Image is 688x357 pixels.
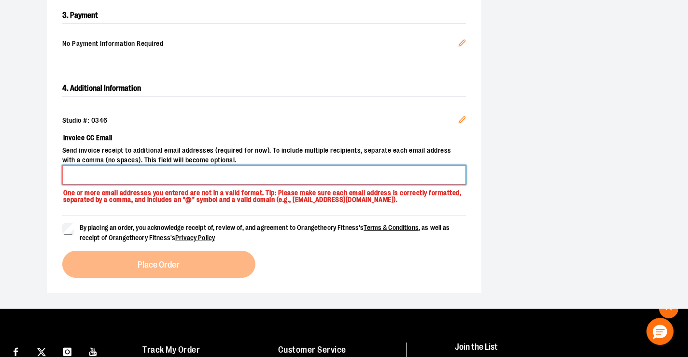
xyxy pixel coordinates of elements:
[62,116,466,126] div: Studio #: 0346
[62,81,466,97] h2: 4. Additional Information
[62,185,466,204] p: One or more email addresses you entered are not in a valid format. Tip: Please make sure each ema...
[62,146,466,165] span: Send invoice receipt to additional email addresses (required for now). To include multiple recipi...
[62,39,458,50] span: No Payment Information Required
[62,8,466,24] h2: 3. Payment
[62,223,74,234] input: By placing an order, you acknowledge receipt of, review of, and agreement to Orangetheory Fitness...
[175,234,215,242] a: Privacy Policy
[450,31,474,57] button: Edit
[646,318,674,345] button: Hello, have a question? Let’s chat.
[364,224,419,231] a: Terms & Conditions
[142,345,200,355] a: Track My Order
[37,348,46,357] img: Twitter
[278,345,346,355] a: Customer Service
[80,224,450,242] span: By placing an order, you acknowledge receipt of, review of, and agreement to Orangetheory Fitness...
[450,108,474,134] button: Edit
[62,129,466,146] label: Invoice CC Email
